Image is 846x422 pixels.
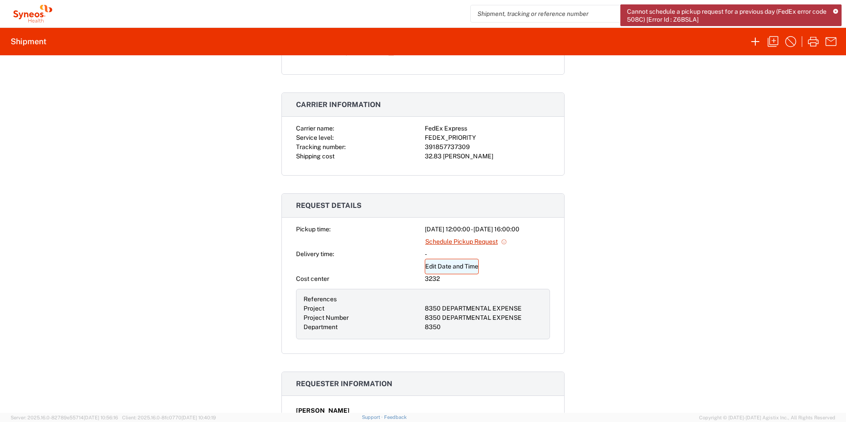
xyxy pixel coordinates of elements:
div: Project Number [304,313,421,322]
span: [DATE] 10:40:19 [181,415,216,420]
span: Carrier name: [296,125,334,132]
div: 8350 DEPARTMENTAL EXPENSE [425,313,542,322]
span: Pickup time: [296,226,331,233]
span: Request details [296,201,361,210]
div: 391857737309 [425,142,550,152]
span: Cannot schedule a pickup request for a previous day (FedEx error code 508C) [Error Id : Z6BSLA] [627,8,827,23]
span: [DATE] 10:56:16 [84,415,118,420]
div: 3232 [425,274,550,284]
span: Carrier information [296,100,381,109]
div: 32.83 [PERSON_NAME] [425,152,550,161]
a: Schedule Pickup Request [425,234,508,249]
span: Requester information [296,380,392,388]
input: Shipment, tracking or reference number [471,5,700,22]
div: FEDEX_PRIORITY [425,133,550,142]
span: Copyright © [DATE]-[DATE] Agistix Inc., All Rights Reserved [699,414,835,422]
h2: Shipment [11,36,46,47]
div: Department [304,322,421,332]
div: - [425,249,550,259]
span: References [304,295,337,303]
span: Shipping cost [296,153,335,160]
div: [DATE] 12:00:00 - [DATE] 16:00:00 [425,225,550,234]
div: FedEx Express [425,124,550,133]
span: Service level: [296,134,334,141]
span: Server: 2025.16.0-82789e55714 [11,415,118,420]
a: Feedback [384,414,407,420]
span: Client: 2025.16.0-8fc0770 [122,415,216,420]
a: Edit Date and Time [425,259,479,274]
div: Project [304,304,421,313]
span: [PERSON_NAME] [296,406,350,415]
a: Support [362,414,384,420]
span: Tracking number: [296,143,346,150]
span: Cost center [296,275,329,282]
div: 8350 [425,322,542,332]
span: Delivery time: [296,250,334,257]
div: 8350 DEPARTMENTAL EXPENSE [425,304,542,313]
